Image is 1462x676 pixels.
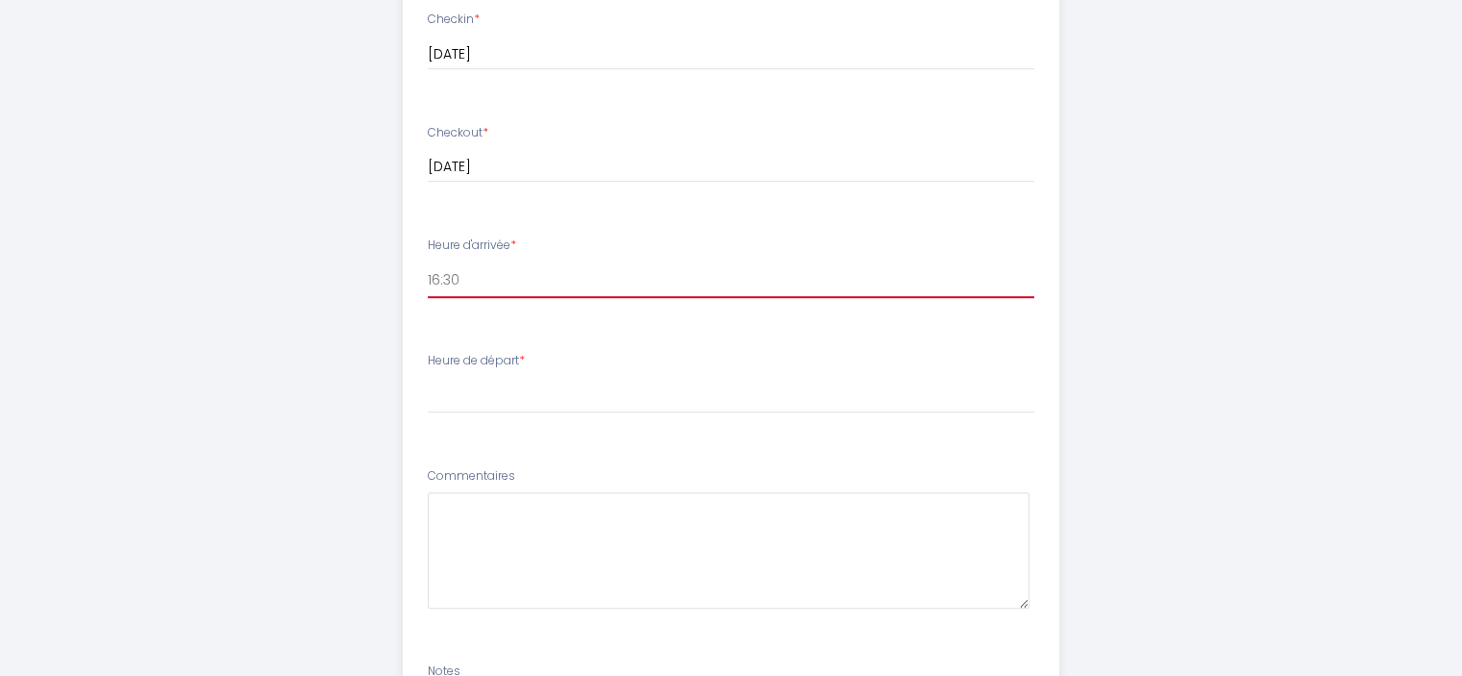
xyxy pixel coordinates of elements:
[428,124,488,142] label: Checkout
[428,237,516,255] label: Heure d'arrivée
[428,11,480,29] label: Checkin
[428,352,525,370] label: Heure de départ
[428,467,515,486] label: Commentaires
